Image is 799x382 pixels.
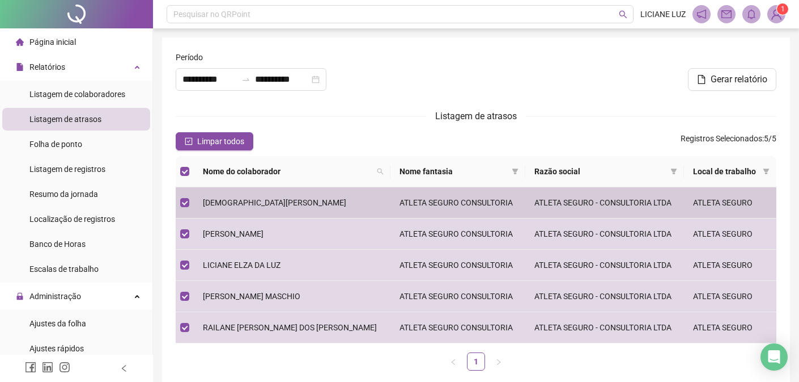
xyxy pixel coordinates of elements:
span: search [377,168,384,175]
span: Listagem de atrasos [29,115,101,124]
span: Nome do colaborador [203,165,372,178]
span: Limpar todos [197,135,244,148]
td: ATLETA SEGURO [684,312,776,343]
li: Página anterior [444,352,462,371]
span: file [16,63,24,71]
td: ATLETA SEGURO CONSULTORIA [390,281,525,312]
span: filter [763,168,770,175]
span: lock [16,292,24,300]
span: right [495,359,502,366]
td: ATLETA SEGURO - CONSULTORIA LTDA [525,312,685,343]
td: ATLETA SEGURO [684,219,776,250]
span: notification [696,9,707,19]
td: ATLETA SEGURO - CONSULTORIA LTDA [525,219,685,250]
td: ATLETA SEGURO [684,281,776,312]
span: swap-right [241,75,250,84]
span: Período [176,51,203,64]
sup: Atualize o seu contato no menu Meus Dados [777,3,788,15]
button: Gerar relatório [688,68,776,91]
span: left [120,364,128,372]
span: to [241,75,250,84]
span: Razão social [534,165,666,178]
span: Página inicial [29,37,76,47]
span: Relatórios [29,62,65,72]
span: [DEMOGRAPHIC_DATA][PERSON_NAME] [203,198,346,207]
span: Banco de Horas [29,240,86,249]
span: mail [721,9,732,19]
span: instagram [59,362,70,373]
span: 1 [781,5,785,13]
span: facebook [25,362,36,373]
button: left [444,352,462,371]
span: RAILANE [PERSON_NAME] DOS [PERSON_NAME] [203,323,377,332]
span: check-square [185,137,193,145]
span: search [375,163,386,180]
a: 1 [467,353,484,370]
span: LICIANE LUZ [640,8,686,20]
span: Folha de ponto [29,140,82,149]
span: Listagem de atrasos [435,111,517,121]
li: 1 [467,352,485,371]
span: Localização de registros [29,215,115,224]
span: filter [512,168,518,175]
td: ATLETA SEGURO - CONSULTORIA LTDA [525,281,685,312]
span: bell [746,9,756,19]
td: ATLETA SEGURO CONSULTORIA [390,312,525,343]
button: right [490,352,508,371]
span: Administração [29,292,81,301]
td: ATLETA SEGURO CONSULTORIA [390,250,525,281]
div: Open Intercom Messenger [760,343,788,371]
span: [PERSON_NAME] [203,229,263,238]
span: Local de trabalho [693,165,758,178]
img: 95185 [768,6,785,23]
td: ATLETA SEGURO CONSULTORIA [390,219,525,250]
span: linkedin [42,362,53,373]
td: ATLETA SEGURO CONSULTORIA [390,187,525,219]
span: LICIANE ELZA DA LUZ [203,261,280,270]
span: Resumo da jornada [29,190,98,199]
span: search [619,10,627,19]
span: Escalas de trabalho [29,265,99,274]
span: Ajustes da folha [29,319,86,328]
span: Listagem de registros [29,165,105,174]
span: left [450,359,457,366]
li: Próxima página [490,352,508,371]
button: Limpar todos [176,132,253,150]
span: Nome fantasia [399,165,507,178]
span: file [697,75,706,84]
span: Registros Selecionados [681,134,762,143]
span: : 5 / 5 [681,132,776,150]
span: filter [670,168,677,175]
span: filter [760,163,772,180]
td: ATLETA SEGURO - CONSULTORIA LTDA [525,187,685,219]
span: Gerar relatório [711,73,767,86]
td: ATLETA SEGURO [684,187,776,219]
span: Listagem de colaboradores [29,90,125,99]
span: Ajustes rápidos [29,344,84,353]
span: filter [509,163,521,180]
td: ATLETA SEGURO - CONSULTORIA LTDA [525,250,685,281]
span: home [16,38,24,46]
span: [PERSON_NAME] MASCHIO [203,292,300,301]
span: filter [668,163,679,180]
td: ATLETA SEGURO [684,250,776,281]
